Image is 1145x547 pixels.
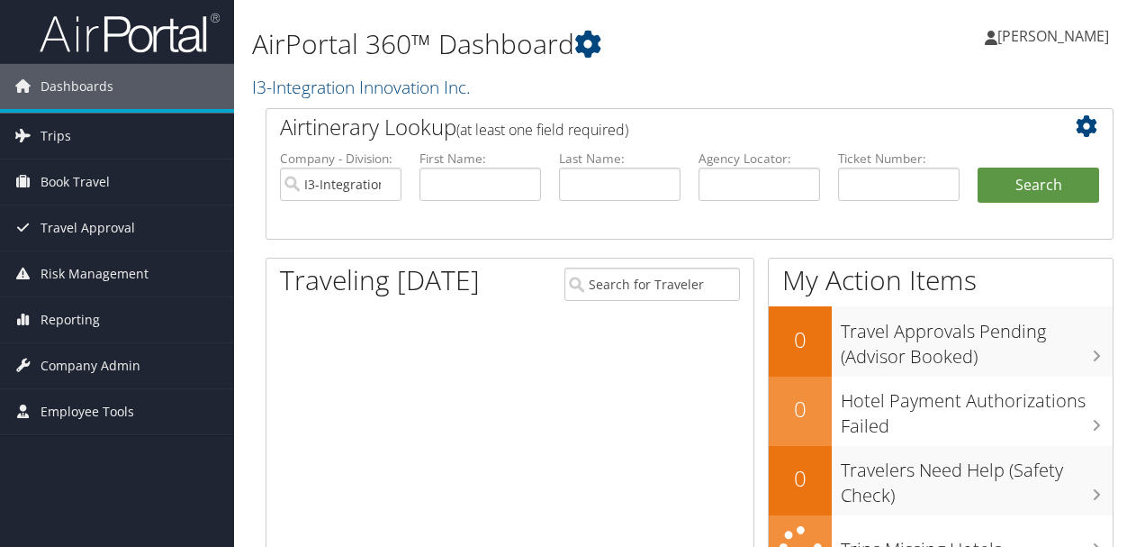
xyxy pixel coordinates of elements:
span: Dashboards [41,64,113,109]
span: Reporting [41,297,100,342]
h3: Hotel Payment Authorizations Failed [841,379,1113,439]
span: Risk Management [41,251,149,296]
a: 0Travelers Need Help (Safety Check) [769,446,1113,515]
span: Employee Tools [41,389,134,434]
h1: AirPortal 360™ Dashboard [252,25,835,63]
button: Search [978,168,1099,204]
a: [PERSON_NAME] [985,9,1127,63]
h3: Travel Approvals Pending (Advisor Booked) [841,310,1113,369]
h2: 0 [769,324,832,355]
a: I3-Integration Innovation Inc. [252,75,475,99]
span: Book Travel [41,160,110,205]
a: 0Hotel Payment Authorizations Failed [769,377,1113,446]
h2: Airtinerary Lookup [280,112,1029,142]
label: Agency Locator: [699,150,820,168]
a: 0Travel Approvals Pending (Advisor Booked) [769,306,1113,376]
input: Search for Traveler [564,268,741,301]
h2: 0 [769,463,832,494]
h3: Travelers Need Help (Safety Check) [841,449,1113,508]
span: Travel Approval [41,205,135,251]
img: airportal-logo.png [40,12,220,54]
label: Ticket Number: [838,150,960,168]
h1: Traveling [DATE] [280,261,480,299]
span: (at least one field required) [456,120,628,140]
label: First Name: [419,150,541,168]
h2: 0 [769,394,832,424]
label: Company - Division: [280,150,401,168]
span: [PERSON_NAME] [997,26,1109,46]
span: Company Admin [41,343,140,388]
span: Trips [41,114,71,159]
label: Last Name: [559,150,681,168]
h1: My Action Items [769,261,1113,299]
